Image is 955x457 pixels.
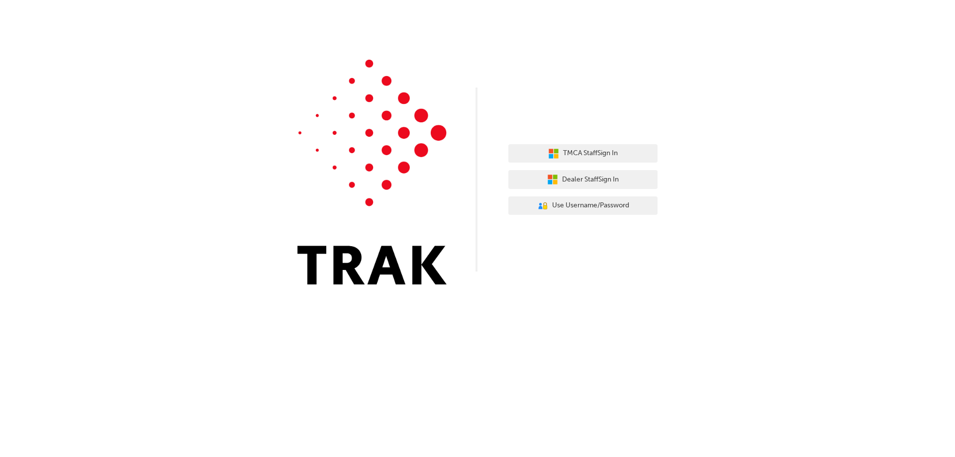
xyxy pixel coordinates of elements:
[508,170,658,189] button: Dealer StaffSign In
[508,144,658,163] button: TMCA StaffSign In
[562,174,619,185] span: Dealer Staff Sign In
[508,196,658,215] button: Use Username/Password
[563,148,618,159] span: TMCA Staff Sign In
[297,60,447,284] img: Trak
[552,200,629,211] span: Use Username/Password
